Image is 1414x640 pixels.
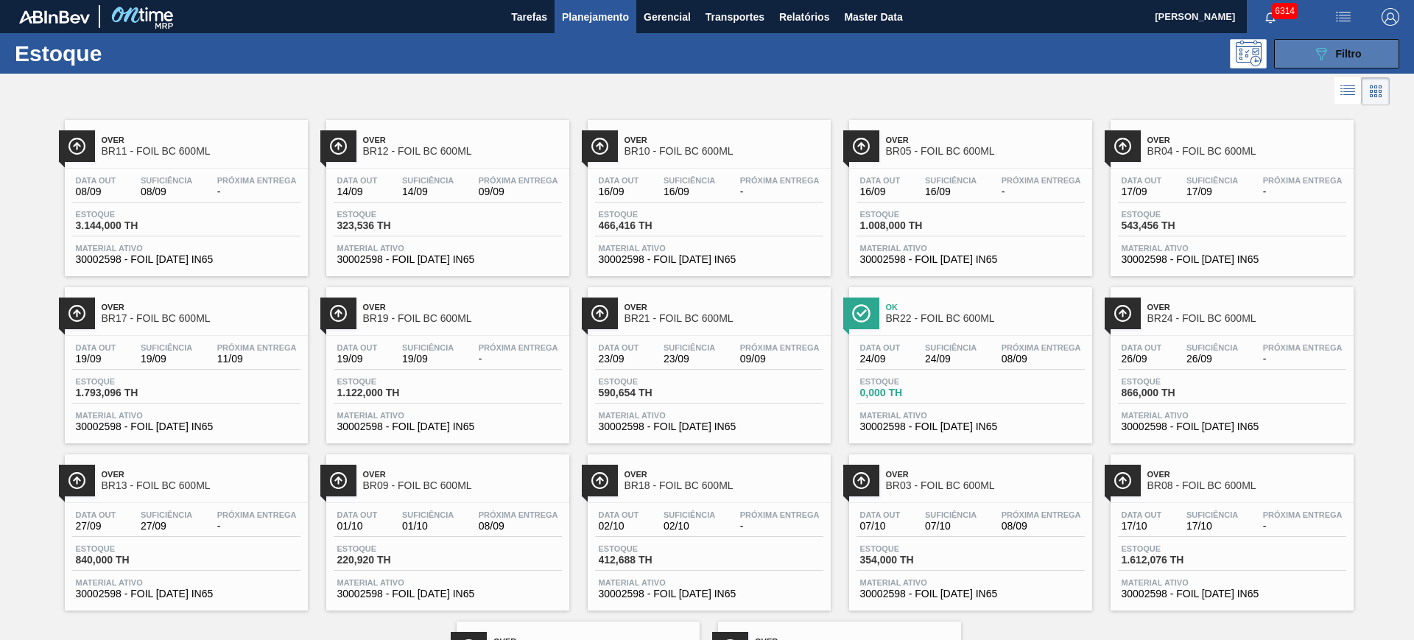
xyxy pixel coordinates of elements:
[1114,137,1132,155] img: Ícone
[1147,303,1346,312] span: Over
[599,387,702,398] span: 590,654 TH
[925,343,977,352] span: Suficiência
[1362,77,1390,105] div: Visão em Cards
[141,510,192,519] span: Suficiência
[591,137,609,155] img: Ícone
[76,578,297,587] span: Material ativo
[838,276,1100,443] a: ÍconeOkBR22 - FOIL BC 600MLData out24/09Suficiência24/09Próxima Entrega08/09Estoque0,000 THMateri...
[886,303,1085,312] span: Ok
[1186,521,1238,532] span: 17/10
[625,303,823,312] span: Over
[599,254,820,265] span: 30002598 - FOIL BC 600 IN65
[852,471,870,490] img: Ícone
[217,186,297,197] span: -
[860,555,963,566] span: 354,000 TH
[740,510,820,519] span: Próxima Entrega
[886,146,1085,157] span: BR05 - FOIL BC 600ML
[562,8,629,26] span: Planejamento
[860,421,1081,432] span: 30002598 - FOIL BC 600 IN65
[1186,510,1238,519] span: Suficiência
[664,186,715,197] span: 16/09
[479,343,558,352] span: Próxima Entrega
[1122,578,1343,587] span: Material ativo
[599,210,702,219] span: Estoque
[577,109,838,276] a: ÍconeOverBR10 - FOIL BC 600MLData out16/09Suficiência16/09Próxima Entrega-Estoque466,416 THMateri...
[217,521,297,532] span: -
[76,210,179,219] span: Estoque
[217,510,297,519] span: Próxima Entrega
[1100,443,1361,611] a: ÍconeOverBR08 - FOIL BC 600MLData out17/10Suficiência17/10Próxima Entrega-Estoque1.612,076 THMate...
[664,343,715,352] span: Suficiência
[1002,510,1081,519] span: Próxima Entrega
[1114,471,1132,490] img: Ícone
[1002,186,1081,197] span: -
[1186,343,1238,352] span: Suficiência
[141,186,192,197] span: 08/09
[329,471,348,490] img: Ícone
[599,377,702,386] span: Estoque
[102,136,300,144] span: Over
[337,421,558,432] span: 30002598 - FOIL BC 600 IN65
[15,45,235,62] h1: Estoque
[102,303,300,312] span: Over
[1122,343,1162,352] span: Data out
[591,304,609,323] img: Ícone
[860,186,901,197] span: 16/09
[1122,421,1343,432] span: 30002598 - FOIL BC 600 IN65
[599,176,639,185] span: Data out
[599,343,639,352] span: Data out
[337,220,440,231] span: 323,536 TH
[644,8,691,26] span: Gerencial
[76,186,116,197] span: 08/09
[76,544,179,553] span: Estoque
[337,387,440,398] span: 1.122,000 TH
[1272,3,1298,19] span: 6314
[363,313,562,324] span: BR19 - FOIL BC 600ML
[925,354,977,365] span: 24/09
[217,343,297,352] span: Próxima Entrega
[76,254,297,265] span: 30002598 - FOIL BC 600 IN65
[1263,510,1343,519] span: Próxima Entrega
[860,387,963,398] span: 0,000 TH
[479,176,558,185] span: Próxima Entrega
[599,588,820,599] span: 30002598 - FOIL BC 600 IN65
[337,343,378,352] span: Data out
[860,521,901,532] span: 07/10
[1122,555,1225,566] span: 1.612,076 TH
[1230,39,1267,68] div: Pogramando: nenhum usuário selecionado
[479,521,558,532] span: 08/09
[925,186,977,197] span: 16/09
[329,304,348,323] img: Ícone
[1263,176,1343,185] span: Próxima Entrega
[141,521,192,532] span: 27/09
[1147,313,1346,324] span: BR24 - FOIL BC 600ML
[844,8,902,26] span: Master Data
[625,146,823,157] span: BR10 - FOIL BC 600ML
[1122,411,1343,420] span: Material ativo
[1122,186,1162,197] span: 17/09
[1147,480,1346,491] span: BR08 - FOIL BC 600ML
[76,176,116,185] span: Data out
[337,210,440,219] span: Estoque
[68,304,86,323] img: Ícone
[329,137,348,155] img: Ícone
[68,471,86,490] img: Ícone
[402,343,454,352] span: Suficiência
[599,411,820,420] span: Material ativo
[337,411,558,420] span: Material ativo
[54,443,315,611] a: ÍconeOverBR13 - FOIL BC 600MLData out27/09Suficiência27/09Próxima Entrega-Estoque840,000 THMateri...
[1186,176,1238,185] span: Suficiência
[740,354,820,365] span: 09/09
[852,137,870,155] img: Ícone
[1122,544,1225,553] span: Estoque
[102,313,300,324] span: BR17 - FOIL BC 600ML
[1274,39,1399,68] button: Filtro
[886,470,1085,479] span: Over
[363,136,562,144] span: Over
[1186,186,1238,197] span: 17/09
[706,8,764,26] span: Transportes
[860,377,963,386] span: Estoque
[102,470,300,479] span: Over
[625,136,823,144] span: Over
[76,421,297,432] span: 30002598 - FOIL BC 600 IN65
